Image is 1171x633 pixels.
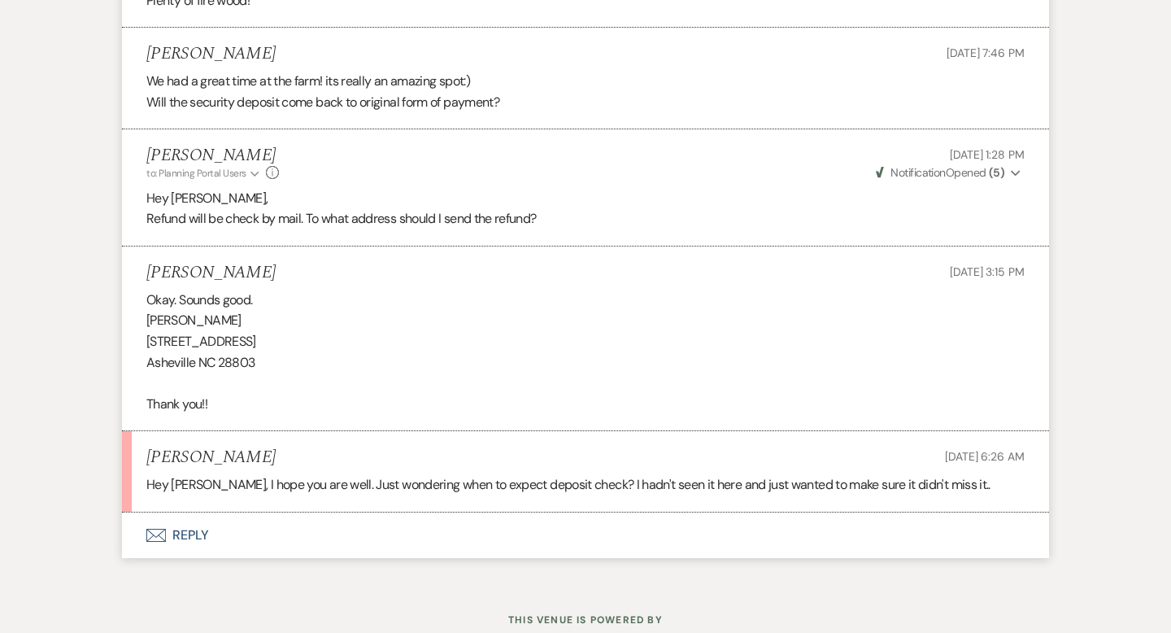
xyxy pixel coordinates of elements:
button: NotificationOpened (5) [873,164,1025,181]
span: [DATE] 6:26 AM [945,449,1025,464]
span: [DATE] 3:15 PM [950,264,1025,279]
p: Hey [PERSON_NAME], I hope you are well. Just wondering when to expect deposit check? I hadn't see... [146,474,1025,495]
h5: [PERSON_NAME] [146,447,276,468]
h5: [PERSON_NAME] [146,263,276,283]
span: Notification [890,165,945,180]
p: [PERSON_NAME] [146,310,1025,331]
p: [STREET_ADDRESS] [146,331,1025,352]
p: Refund will be check by mail. To what address should I send the refund? [146,208,1025,229]
span: to: Planning Portal Users [146,167,246,180]
p: Asheville NC 28803 [146,352,1025,373]
span: [DATE] 7:46 PM [947,46,1025,60]
span: Opened [876,165,1004,180]
p: Will the security deposit come back to original form of payment? [146,92,1025,113]
p: We had a great time at the farm! its really an amazing spot:) [146,71,1025,92]
p: Okay. Sounds good. [146,290,1025,311]
p: Hey [PERSON_NAME], [146,188,1025,209]
button: to: Planning Portal Users [146,166,262,181]
h5: [PERSON_NAME] [146,44,276,64]
h5: [PERSON_NAME] [146,146,279,166]
strong: ( 5 ) [989,165,1004,180]
button: Reply [122,513,1049,558]
span: [DATE] 1:28 PM [950,147,1025,162]
p: Thank you!! [146,394,1025,415]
